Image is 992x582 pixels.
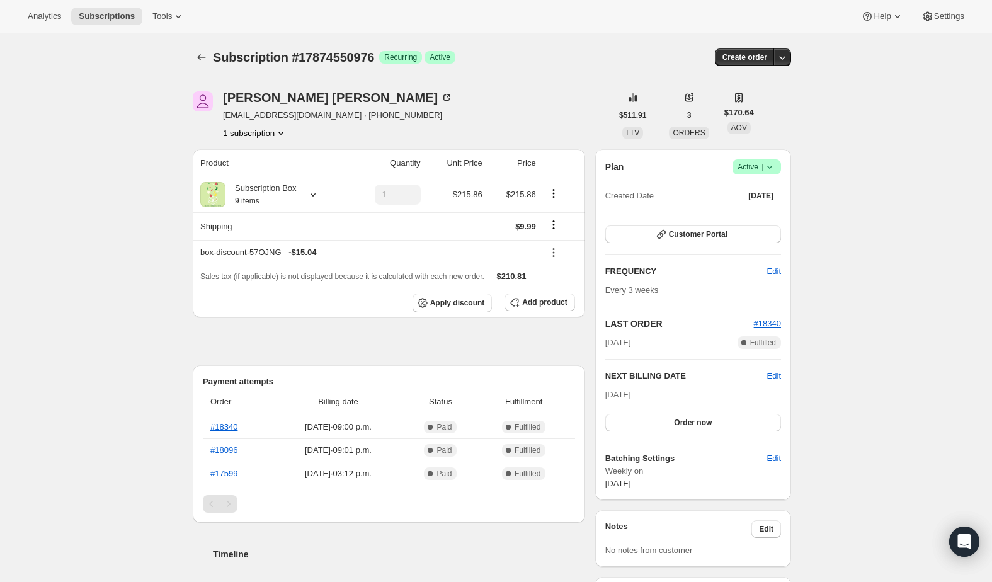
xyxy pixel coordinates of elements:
[605,452,767,465] h6: Batching Settings
[674,418,712,428] span: Order now
[605,190,654,202] span: Created Date
[626,128,639,137] span: LTV
[203,495,575,513] nav: Pagination
[203,375,575,388] h2: Payment attempts
[759,524,773,534] span: Edit
[152,11,172,21] span: Tools
[605,317,754,330] h2: LAST ORDER
[145,8,192,25] button: Tools
[436,445,452,455] span: Paid
[276,421,401,433] span: [DATE] · 09:00 p.m.
[522,297,567,307] span: Add product
[213,548,585,561] h2: Timeline
[605,370,767,382] h2: NEXT BILLING DATE
[223,127,287,139] button: Product actions
[210,422,237,431] a: #18340
[605,545,693,555] span: No notes from customer
[605,285,659,295] span: Every 3 weeks
[515,469,540,479] span: Fulfilled
[200,246,536,259] div: box-discount-57OJNG
[673,128,705,137] span: ORDERS
[200,272,484,281] span: Sales tax (if applicable) is not displayed because it is calculated with each new order.
[914,8,972,25] button: Settings
[413,294,493,312] button: Apply discount
[210,469,237,478] a: #17599
[506,190,536,199] span: $215.86
[200,182,225,207] img: product img
[193,212,347,240] th: Shipping
[741,187,781,205] button: [DATE]
[669,229,727,239] span: Customer Portal
[436,469,452,479] span: Paid
[486,149,540,177] th: Price
[754,317,781,330] button: #18340
[276,396,401,408] span: Billing date
[853,8,911,25] button: Help
[760,261,789,282] button: Edit
[874,11,891,21] span: Help
[738,161,776,173] span: Active
[276,467,401,480] span: [DATE] · 03:12 p.m.
[722,52,767,62] span: Create order
[193,91,213,111] span: Fiona Herman
[347,149,424,177] th: Quantity
[481,396,567,408] span: Fulfillment
[605,265,767,278] h2: FREQUENCY
[430,298,485,308] span: Apply discount
[760,448,789,469] button: Edit
[761,162,763,172] span: |
[934,11,964,21] span: Settings
[748,191,773,201] span: [DATE]
[193,149,347,177] th: Product
[949,527,979,557] div: Open Intercom Messenger
[436,422,452,432] span: Paid
[425,149,486,177] th: Unit Price
[687,110,692,120] span: 3
[210,445,237,455] a: #18096
[203,388,272,416] th: Order
[384,52,417,62] span: Recurring
[544,218,564,232] button: Shipping actions
[453,190,482,199] span: $215.86
[605,520,752,538] h3: Notes
[731,123,747,132] span: AOV
[515,422,540,432] span: Fulfilled
[724,106,754,119] span: $170.64
[605,336,631,349] span: [DATE]
[605,390,631,399] span: [DATE]
[767,370,781,382] button: Edit
[515,222,536,231] span: $9.99
[605,465,781,477] span: Weekly on
[544,186,564,200] button: Product actions
[28,11,61,21] span: Analytics
[605,161,624,173] h2: Plan
[751,520,781,538] button: Edit
[767,265,781,278] span: Edit
[515,445,540,455] span: Fulfilled
[225,182,297,207] div: Subscription Box
[430,52,450,62] span: Active
[767,452,781,465] span: Edit
[505,294,574,311] button: Add product
[193,48,210,66] button: Subscriptions
[288,246,316,259] span: - $15.04
[497,271,527,281] span: $210.81
[408,396,472,408] span: Status
[605,414,781,431] button: Order now
[223,91,453,104] div: [PERSON_NAME] [PERSON_NAME]
[619,110,646,120] span: $511.91
[79,11,135,21] span: Subscriptions
[754,319,781,328] a: #18340
[612,106,654,124] button: $511.91
[715,48,775,66] button: Create order
[71,8,142,25] button: Subscriptions
[20,8,69,25] button: Analytics
[276,444,401,457] span: [DATE] · 09:01 p.m.
[223,109,453,122] span: [EMAIL_ADDRESS][DOMAIN_NAME] · [PHONE_NUMBER]
[213,50,374,64] span: Subscription #17874550976
[680,106,699,124] button: 3
[605,479,631,488] span: [DATE]
[750,338,776,348] span: Fulfilled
